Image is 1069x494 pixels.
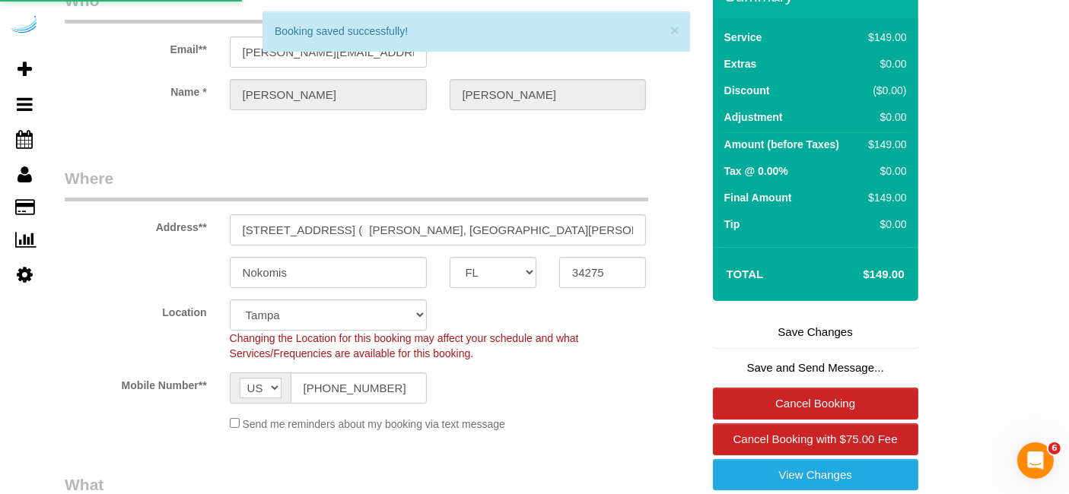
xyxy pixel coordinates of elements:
[862,137,906,152] div: $149.00
[713,459,918,491] a: View Changes
[670,22,679,38] button: ×
[817,268,904,281] h4: $149.00
[862,190,906,205] div: $149.00
[1017,442,1054,479] iframe: Intercom live chat
[53,372,218,393] label: Mobile Number**
[724,56,757,71] label: Extras
[230,332,579,359] span: Changing the Location for this booking may affect your schedule and what Services/Frequencies are...
[862,109,906,125] div: $0.00
[724,137,839,152] label: Amount (before Taxes)
[862,83,906,98] div: ($0.00)
[53,299,218,320] label: Location
[724,83,770,98] label: Discount
[724,163,788,179] label: Tax @ 0.00%
[724,30,762,45] label: Service
[1048,442,1061,454] span: 6
[230,79,427,110] input: First Name**
[862,30,906,45] div: $149.00
[862,163,906,179] div: $0.00
[242,418,505,430] span: Send me reminders about my booking via text message
[291,372,427,404] input: Mobile Number**
[9,15,40,36] img: Automaid Logo
[733,432,898,445] span: Cancel Booking with $75.00 Fee
[713,352,918,384] a: Save and Send Message...
[450,79,647,110] input: Last Name**
[727,268,764,280] strong: Total
[53,79,218,100] label: Name *
[862,56,906,71] div: $0.00
[559,257,646,288] input: Zip Code**
[65,167,648,201] legend: Where
[713,316,918,348] a: Save Changes
[724,190,792,205] label: Final Amount
[724,217,740,232] label: Tip
[713,423,918,455] a: Cancel Booking with $75.00 Fee
[713,388,918,420] a: Cancel Booking
[724,109,783,125] label: Adjustment
[275,24,678,39] div: Booking saved successfully!
[862,217,906,232] div: $0.00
